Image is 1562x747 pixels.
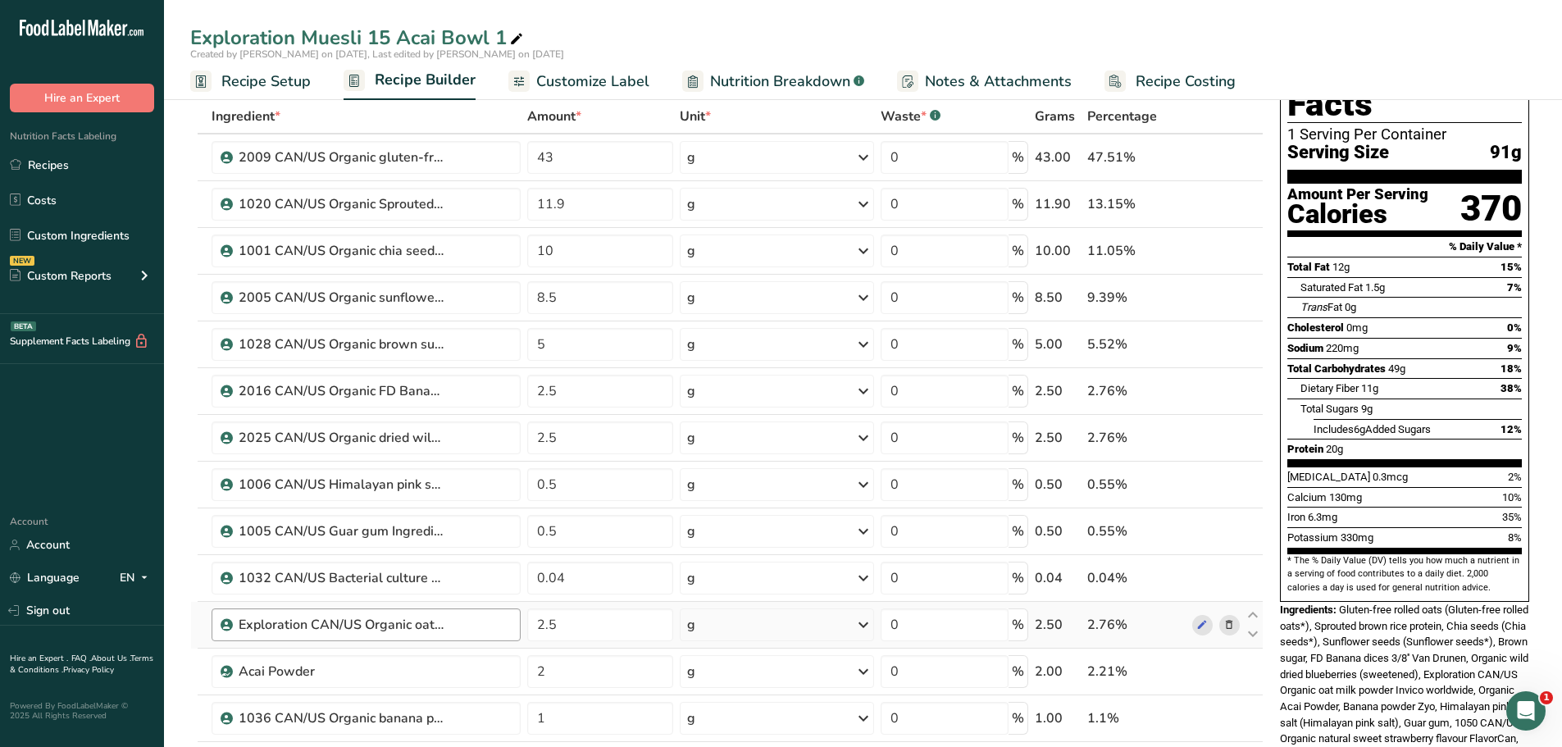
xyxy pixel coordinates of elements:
[687,194,695,214] div: g
[11,321,36,331] div: BETA
[91,653,130,664] a: About Us .
[239,148,444,167] div: 2009 CAN/US Organic gluten-free rolled oats Tootsi + FCEN
[1035,241,1082,261] div: 10.00
[1287,48,1522,123] h1: Nutrition Facts
[1087,288,1186,307] div: 9.39%
[1314,423,1431,435] span: Includes Added Sugars
[1287,342,1323,354] span: Sodium
[1300,301,1342,313] span: Fat
[687,335,695,354] div: g
[1300,301,1327,313] i: Trans
[1502,491,1522,503] span: 10%
[1087,194,1186,214] div: 13.15%
[190,23,526,52] div: Exploration Muesli 15 Acai Bowl 1
[239,194,444,214] div: 1020 CAN/US Organic Sprouted brown rice protein powder Jiangxi Hengding
[1087,708,1186,728] div: 1.1%
[1287,362,1386,375] span: Total Carbohydrates
[1300,382,1359,394] span: Dietary Fiber
[10,267,112,285] div: Custom Reports
[687,148,695,167] div: g
[63,664,114,676] a: Privacy Policy
[682,63,864,100] a: Nutrition Breakdown
[1087,241,1186,261] div: 11.05%
[1035,615,1082,635] div: 2.50
[1087,428,1186,448] div: 2.76%
[1508,531,1522,544] span: 8%
[1035,335,1082,354] div: 5.00
[1326,443,1343,455] span: 20g
[1460,187,1522,230] div: 370
[1280,604,1337,616] span: Ingredients:
[687,662,695,681] div: g
[1501,423,1522,435] span: 12%
[1035,194,1082,214] div: 11.90
[344,61,476,101] a: Recipe Builder
[1540,691,1553,704] span: 1
[239,428,444,448] div: 2025 CAN/US Organic dried wild blueberries Fruit d'Or
[687,288,695,307] div: g
[687,475,695,494] div: g
[1087,475,1186,494] div: 0.55%
[212,107,280,126] span: Ingredient
[536,71,649,93] span: Customize Label
[1087,381,1186,401] div: 2.76%
[1087,522,1186,541] div: 0.55%
[239,241,444,261] div: 1001 CAN/US Organic chia seeds Tootsi + FCEN
[1287,321,1344,334] span: Cholesterol
[1287,237,1522,257] section: % Daily Value *
[1035,475,1082,494] div: 0.50
[1287,554,1522,594] section: * The % Daily Value (DV) tells you how much a nutrient in a serving of food contributes to a dail...
[1035,107,1075,126] span: Grams
[1035,708,1082,728] div: 1.00
[239,335,444,354] div: 1028 CAN/US Organic brown sugar Camino + FCEN
[1507,342,1522,354] span: 9%
[680,107,711,126] span: Unit
[1035,428,1082,448] div: 2.50
[1501,362,1522,375] span: 18%
[1345,301,1356,313] span: 0g
[239,475,444,494] div: 1006 CAN/US Himalayan pink salt Tootsi
[10,653,68,664] a: Hire an Expert .
[527,107,581,126] span: Amount
[1287,531,1338,544] span: Potassium
[1507,281,1522,294] span: 7%
[239,381,444,401] div: 2016 CAN/US Organic FD Banana dices 3/8'' [PERSON_NAME]
[881,107,940,126] div: Waste
[1326,342,1359,354] span: 220mg
[687,428,695,448] div: g
[925,71,1072,93] span: Notes & Attachments
[10,84,154,112] button: Hire an Expert
[120,568,154,588] div: EN
[1287,511,1305,523] span: Iron
[1308,511,1337,523] span: 6.3mg
[1502,511,1522,523] span: 35%
[1361,382,1378,394] span: 11g
[10,256,34,266] div: NEW
[897,63,1072,100] a: Notes & Attachments
[239,615,444,635] div: Exploration CAN/US Organic oat milk powder Invico worldwide
[10,701,154,721] div: Powered By FoodLabelMaker © 2025 All Rights Reserved
[1507,321,1522,334] span: 0%
[1035,522,1082,541] div: 0.50
[1287,491,1327,503] span: Calcium
[190,48,564,61] span: Created by [PERSON_NAME] on [DATE], Last edited by [PERSON_NAME] on [DATE]
[1341,531,1373,544] span: 330mg
[239,522,444,541] div: 1005 CAN/US Guar gum Ingredion
[1490,143,1522,163] span: 91g
[687,381,695,401] div: g
[1087,335,1186,354] div: 5.52%
[71,653,91,664] a: FAQ .
[1035,148,1082,167] div: 43.00
[1287,203,1428,226] div: Calories
[1087,148,1186,167] div: 47.51%
[1287,143,1389,163] span: Serving Size
[239,288,444,307] div: 2005 CAN/US Organic sunflower seeds Tootsi + FCEN
[10,563,80,592] a: Language
[687,615,695,635] div: g
[1508,471,1522,483] span: 2%
[1035,662,1082,681] div: 2.00
[1087,662,1186,681] div: 2.21%
[1035,568,1082,588] div: 0.04
[1035,381,1082,401] div: 2.50
[1346,321,1368,334] span: 0mg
